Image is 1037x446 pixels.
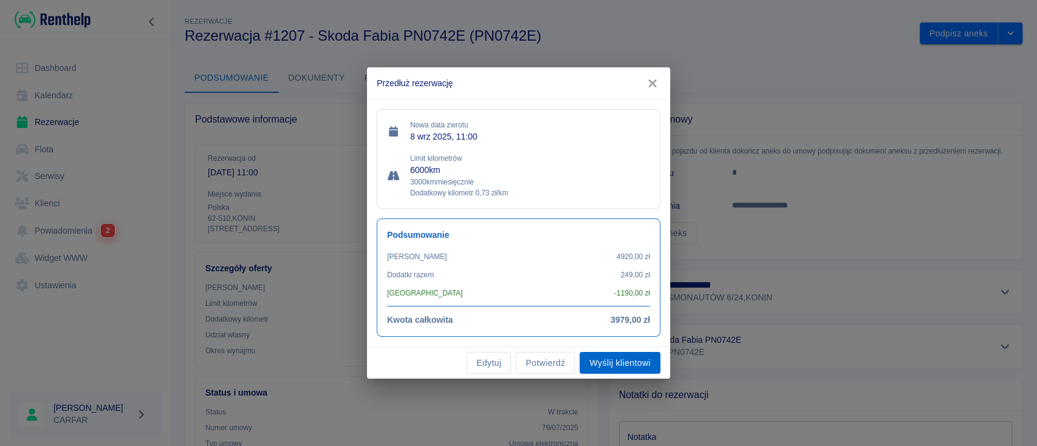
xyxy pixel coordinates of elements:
[387,229,650,242] h6: Podsumowanie
[410,120,650,130] p: Nowa data zwrotu
[410,188,650,198] p: Dodatkowy kilometr 0,73 zł/km
[620,269,649,280] p: 249,00 zł
[367,67,670,99] h2: Przedłuż rezerwację
[614,288,650,299] p: - 1190,00 zł
[617,251,650,262] p: 4920,00 zł
[580,352,660,374] button: Wyślij klientowi
[410,164,650,177] p: 6000 km
[410,177,650,188] p: 3000 km miesięcznie
[387,288,462,299] p: [GEOGRAPHIC_DATA]
[387,314,453,326] h6: Kwota całkowita
[516,352,575,374] button: Potwierdź
[387,251,447,262] p: [PERSON_NAME]
[611,314,650,326] h6: 3979,00 zł
[410,130,650,143] p: 8 wrz 2025, 11:00
[387,269,434,280] p: Dodatki razem
[410,153,650,164] p: Limit kilometrów
[467,352,511,374] button: Edytuj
